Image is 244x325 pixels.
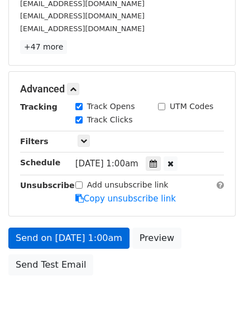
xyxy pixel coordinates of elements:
span: [DATE] 1:00am [75,159,138,169]
a: Send Test Email [8,254,93,275]
label: Track Opens [87,101,135,112]
label: UTM Codes [170,101,213,112]
h5: Advanced [20,83,224,95]
strong: Tracking [20,102,58,111]
label: Add unsubscribe link [87,179,169,191]
small: [EMAIL_ADDRESS][DOMAIN_NAME] [20,24,145,33]
label: Track Clicks [87,114,133,126]
a: Send on [DATE] 1:00am [8,228,130,249]
a: Preview [132,228,181,249]
iframe: Chat Widget [188,272,244,325]
strong: Filters [20,137,49,146]
a: +47 more [20,40,67,54]
small: [EMAIL_ADDRESS][DOMAIN_NAME] [20,12,145,20]
strong: Unsubscribe [20,181,75,190]
strong: Schedule [20,158,60,167]
a: Copy unsubscribe link [75,194,176,204]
